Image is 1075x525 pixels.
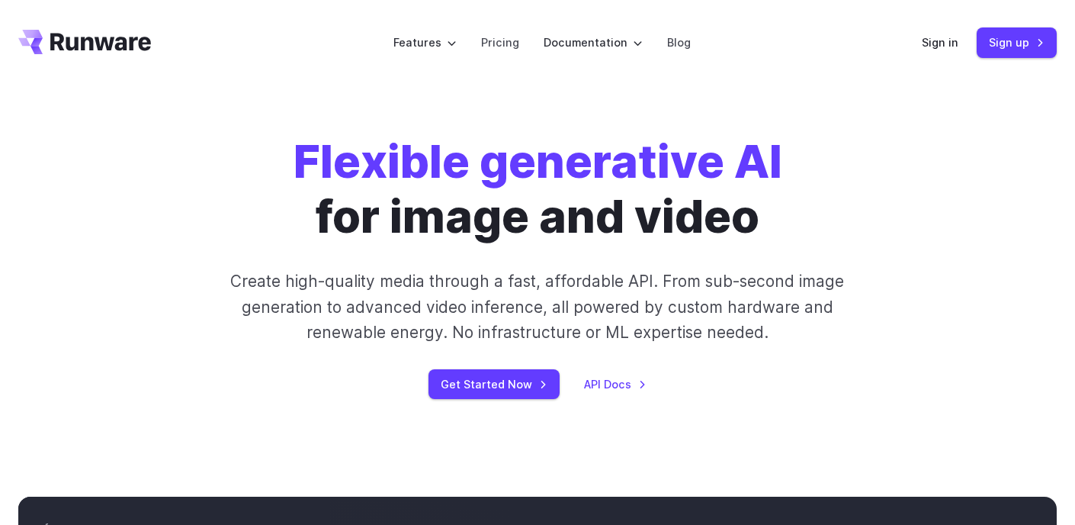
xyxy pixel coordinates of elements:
label: Documentation [544,34,643,51]
strong: Flexible generative AI [294,134,782,189]
label: Features [393,34,457,51]
a: Pricing [481,34,519,51]
a: API Docs [584,375,647,393]
a: Go to / [18,30,151,54]
a: Get Started Now [428,369,560,399]
h1: for image and video [294,134,782,244]
p: Create high-quality media through a fast, affordable API. From sub-second image generation to adv... [205,269,870,345]
a: Sign up [977,27,1057,57]
a: Sign in [922,34,958,51]
a: Blog [667,34,691,51]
